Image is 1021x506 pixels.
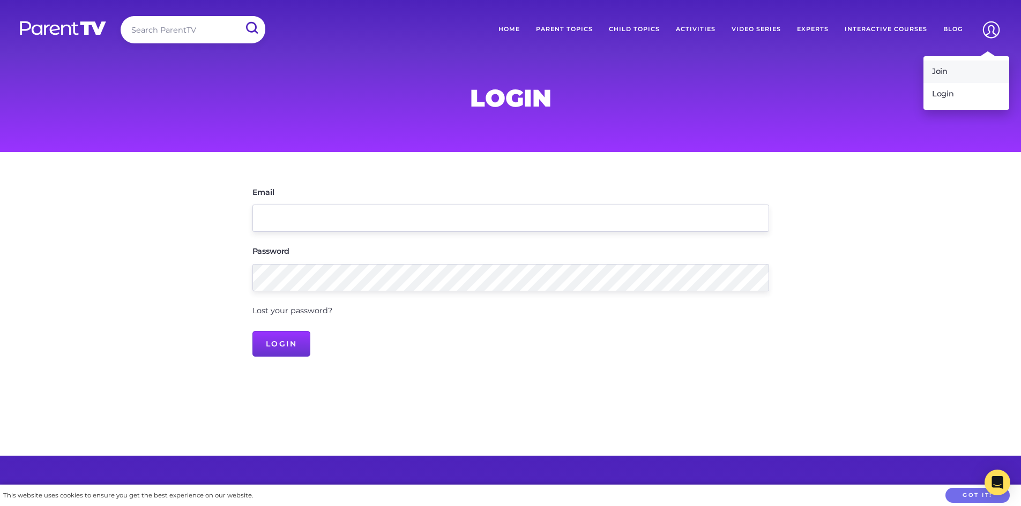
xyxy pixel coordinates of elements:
[252,188,274,196] label: Email
[121,16,265,43] input: Search ParentTV
[978,16,1005,43] img: Account
[490,16,528,43] a: Home
[252,87,769,109] h1: Login
[3,490,253,501] div: This website uses cookies to ensure you get the best experience on our website.
[252,306,332,315] a: Lost your password?
[789,16,837,43] a: Experts
[528,16,601,43] a: Parent Topics
[724,16,789,43] a: Video Series
[945,488,1010,503] button: Got it!
[252,331,311,357] input: Login
[19,20,107,36] img: parenttv-logo-white.4c85aaf.svg
[923,83,1009,105] a: Login
[923,61,1009,83] a: Join
[237,16,265,40] input: Submit
[601,16,668,43] a: Child Topics
[935,16,971,43] a: Blog
[837,16,935,43] a: Interactive Courses
[985,470,1010,495] div: Open Intercom Messenger
[668,16,724,43] a: Activities
[252,247,290,255] label: Password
